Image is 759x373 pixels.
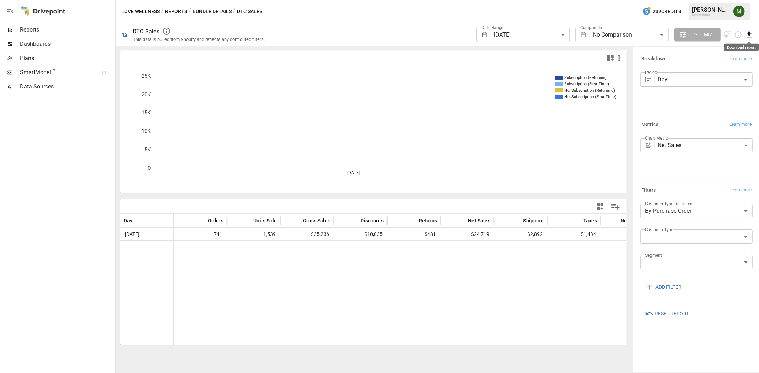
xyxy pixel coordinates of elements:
[20,54,114,63] span: Plans
[284,228,330,240] span: $35,236
[360,217,384,224] span: Discounts
[337,228,384,240] span: -$10,035
[513,216,523,226] button: Sort
[724,44,759,51] div: Download report
[142,91,151,98] text: 20K
[645,69,657,75] label: Period
[723,28,732,41] button: View documentation
[121,7,160,16] button: Love Wellness
[745,31,753,39] button: Download report
[551,228,597,240] span: $1,434
[729,1,749,21] button: Meredith Lacasse
[564,88,615,93] text: NonSubscription (Returning)
[20,40,114,48] span: Dashboards
[621,217,650,224] span: Net Revenue
[640,281,686,293] button: ADD FILTER
[564,75,608,80] text: Subscription (Returning)
[494,31,511,38] span: [DATE]
[641,55,667,63] h6: Breakdown
[607,199,623,215] button: Manage Columns
[189,7,191,16] div: /
[674,28,721,41] button: Customize
[583,217,597,224] span: Taxes
[391,228,437,240] span: -$481
[564,82,609,86] text: Subscription (First-Time)
[133,28,159,35] div: DTC Sales
[692,6,729,13] div: [PERSON_NAME]
[497,228,544,240] span: $2,892
[573,216,583,226] button: Sort
[639,5,684,18] button: 239Credits
[231,228,277,240] span: 1,539
[253,217,277,224] span: Units Sold
[655,309,689,318] span: Reset Report
[645,201,693,207] label: Customer Type Definition
[177,228,223,240] span: 741
[165,7,187,16] button: Reports
[645,135,668,141] label: Chart Metric
[645,252,662,258] label: Segment
[692,13,729,16] div: Love Wellness
[120,65,627,193] svg: A chart.
[193,7,232,16] button: Bundle Details
[645,227,674,233] label: Customer Type
[653,7,681,16] span: 239 Credits
[208,217,223,224] span: Orders
[564,94,616,99] text: NonSubscription (First-Time)
[734,31,742,39] button: Schedule report
[142,128,151,134] text: 10K
[350,216,360,226] button: Sort
[729,121,752,128] span: Learn more
[197,216,207,226] button: Sort
[641,121,659,129] h6: Metrics
[655,283,681,292] span: ADD FILTER
[640,204,753,218] div: By Purchase Order
[347,170,360,175] text: [DATE]
[580,25,602,31] label: Compare to
[51,67,56,76] span: ™
[124,217,133,224] span: Day
[292,216,302,226] button: Sort
[457,216,467,226] button: Sort
[444,228,490,240] span: $24,719
[604,228,650,240] span: $29,045
[20,26,114,34] span: Reports
[733,6,745,17] img: Meredith Lacasse
[523,217,544,224] span: Shipping
[233,7,236,16] div: /
[142,109,151,116] text: 15K
[419,217,437,224] span: Returns
[133,216,143,226] button: Sort
[729,55,752,63] span: Learn more
[161,7,164,16] div: /
[144,146,151,153] text: 5K
[133,37,265,42] div: This data is pulled from Shopify and reflects any configured filters.
[142,73,151,79] text: 25K
[658,138,753,152] div: Net Sales
[641,186,656,194] h6: Filters
[658,72,753,87] div: Day
[468,217,490,224] span: Net Sales
[640,308,694,320] button: Reset Report
[610,216,620,226] button: Sort
[729,187,752,194] span: Learn more
[148,165,151,171] text: 0
[689,30,716,39] span: Customize
[303,217,330,224] span: Gross Sales
[20,68,94,77] span: SmartModel
[124,228,141,240] span: [DATE]
[408,216,418,226] button: Sort
[121,31,127,38] div: 🛍
[593,28,668,42] div: No Comparison
[481,25,504,31] label: Date Range
[20,82,114,91] span: Data Sources
[243,216,253,226] button: Sort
